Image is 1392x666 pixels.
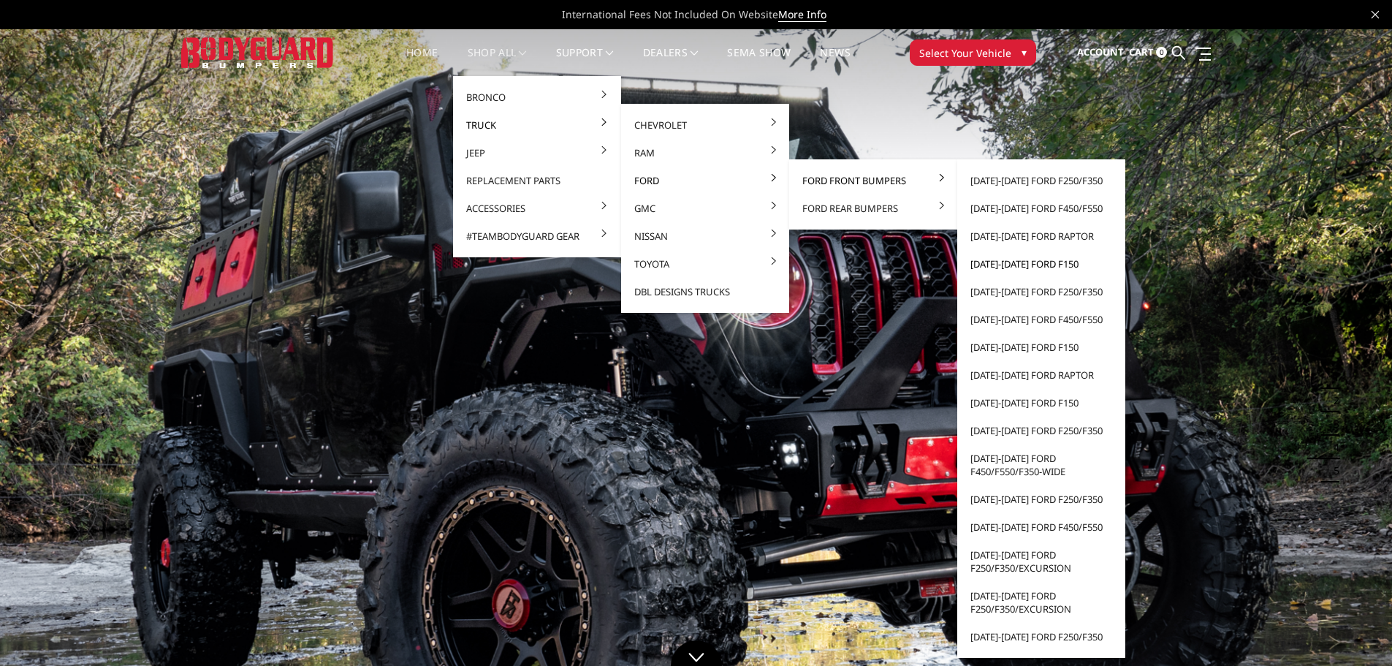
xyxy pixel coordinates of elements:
a: [DATE]-[DATE] Ford Raptor [963,361,1119,389]
a: Chevrolet [627,111,783,139]
a: [DATE]-[DATE] Ford F250/F350/Excursion [963,582,1119,623]
a: DBL Designs Trucks [627,278,783,306]
a: Cart 0 [1129,33,1167,72]
span: Select Your Vehicle [919,45,1011,61]
a: Jeep [459,139,615,167]
a: Home [406,48,438,76]
a: Support [556,48,614,76]
a: SEMA Show [727,48,791,76]
button: 5 of 5 [1325,459,1339,483]
a: [DATE]-[DATE] Ford F250/F350 [963,623,1119,651]
a: [DATE]-[DATE] Ford F450/F550 [963,513,1119,541]
a: [DATE]-[DATE] Ford F150 [963,250,1119,278]
a: Toyota [627,250,783,278]
a: [DATE]-[DATE] Ford F250/F350 [963,278,1119,306]
a: [DATE]-[DATE] Ford F150 [963,333,1119,361]
a: Ford Front Bumpers [795,167,951,194]
a: [DATE]-[DATE] Ford F250/F350 [963,167,1119,194]
span: Cart [1129,45,1154,58]
a: Bronco [459,83,615,111]
button: 1 of 5 [1325,366,1339,389]
a: [DATE]-[DATE] Ford F450/F550 [963,306,1119,333]
a: Replacement Parts [459,167,615,194]
button: 3 of 5 [1325,412,1339,436]
a: Nissan [627,222,783,250]
span: ▾ [1022,45,1027,60]
a: #TeamBodyguard Gear [459,222,615,250]
a: Accessories [459,194,615,222]
a: Ford Rear Bumpers [795,194,951,222]
a: Ford [627,167,783,194]
a: shop all [468,48,527,76]
img: BODYGUARD BUMPERS [181,37,335,67]
a: Click to Down [671,640,722,666]
a: [DATE]-[DATE] Ford F250/F350 [963,417,1119,444]
a: [DATE]-[DATE] Ford F450/F550 [963,194,1119,222]
button: 4 of 5 [1325,436,1339,459]
button: Select Your Vehicle [910,39,1036,66]
a: [DATE]-[DATE] Ford Raptor [963,222,1119,250]
a: GMC [627,194,783,222]
a: Ram [627,139,783,167]
iframe: Chat Widget [1319,596,1392,666]
a: More Info [778,7,826,22]
span: Account [1077,45,1124,58]
span: 0 [1156,47,1167,58]
a: News [820,48,850,76]
a: [DATE]-[DATE] Ford F250/F350 [963,485,1119,513]
a: [DATE]-[DATE] Ford F450/F550/F350-wide [963,444,1119,485]
a: Account [1077,33,1124,72]
a: [DATE]-[DATE] Ford F250/F350/Excursion [963,541,1119,582]
a: Truck [459,111,615,139]
a: [DATE]-[DATE] Ford F150 [963,389,1119,417]
a: Dealers [643,48,699,76]
button: 2 of 5 [1325,389,1339,412]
